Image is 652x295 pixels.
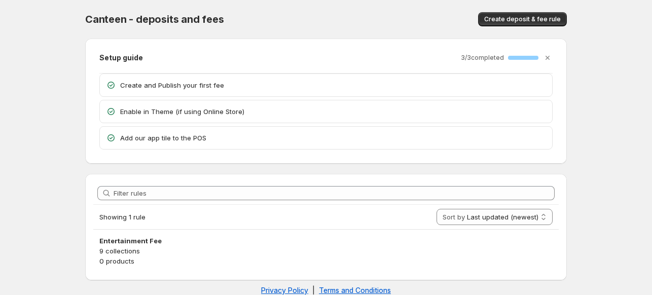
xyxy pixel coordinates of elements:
[312,286,315,294] span: |
[85,13,224,25] span: Canteen - deposits and fees
[99,236,553,246] h3: Entertainment Fee
[478,12,567,26] button: Create deposit & fee rule
[99,256,553,266] p: 0 products
[120,106,546,117] p: Enable in Theme (if using Online Store)
[540,51,555,65] button: Dismiss setup guide
[484,15,561,23] span: Create deposit & fee rule
[99,53,143,63] h2: Setup guide
[261,286,308,294] a: Privacy Policy
[99,246,553,256] p: 9 collections
[99,213,146,221] span: Showing 1 rule
[461,54,504,62] p: 3 / 3 completed
[319,286,391,294] a: Terms and Conditions
[120,80,546,90] p: Create and Publish your first fee
[114,186,555,200] input: Filter rules
[120,133,546,143] p: Add our app tile to the POS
